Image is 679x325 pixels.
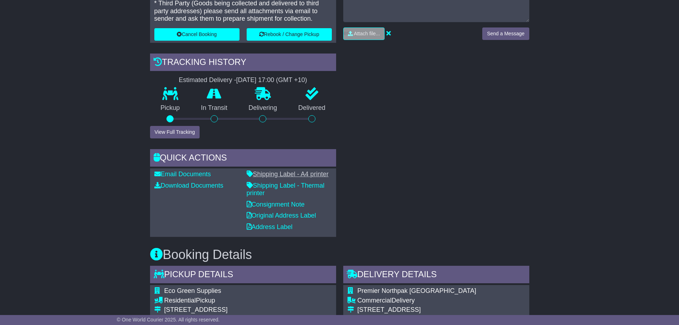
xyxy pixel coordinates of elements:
p: Pickup [150,104,191,112]
span: © One World Courier 2025. All rights reserved. [117,317,220,323]
p: Delivering [238,104,288,112]
div: [STREET_ADDRESS] [357,306,519,314]
button: View Full Tracking [150,126,200,138]
a: Shipping Label - Thermal printer [247,182,325,197]
span: Residential [164,297,196,304]
a: Shipping Label - A4 printer [247,171,329,178]
a: Original Address Label [247,212,316,219]
div: Delivery [357,297,519,305]
div: Estimated Delivery - [150,76,336,84]
span: Eco Green Supplies [164,287,221,294]
p: In Transit [190,104,238,112]
div: Pickup [164,297,302,305]
div: Delivery Details [343,266,529,285]
div: [STREET_ADDRESS] [164,306,302,314]
button: Rebook / Change Pickup [247,28,332,41]
button: Send a Message [482,27,529,40]
a: Address Label [247,223,293,230]
a: Email Documents [154,171,211,178]
span: Premier Northpak [GEOGRAPHIC_DATA] [357,287,476,294]
a: Consignment Note [247,201,305,208]
a: Download Documents [154,182,223,189]
div: [DATE] 17:00 (GMT +10) [236,76,307,84]
h3: Booking Details [150,248,529,262]
div: Quick Actions [150,149,336,168]
div: Pickup Details [150,266,336,285]
button: Cancel Booking [154,28,240,41]
div: Tracking history [150,54,336,73]
p: Delivered [288,104,336,112]
span: Commercial [357,297,392,304]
